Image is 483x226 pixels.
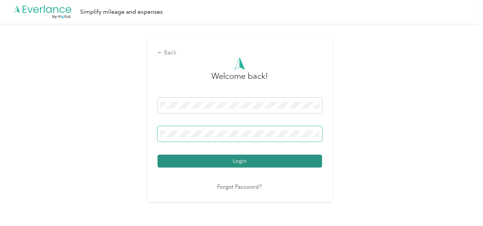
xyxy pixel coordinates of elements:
[158,48,322,57] div: Back
[441,185,483,226] iframe: Everlance-gr Chat Button Frame
[218,183,262,192] a: Forgot Password?
[158,155,322,168] button: Login
[80,7,163,17] div: Simplify mileage and expenses
[211,70,268,90] h3: greeting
